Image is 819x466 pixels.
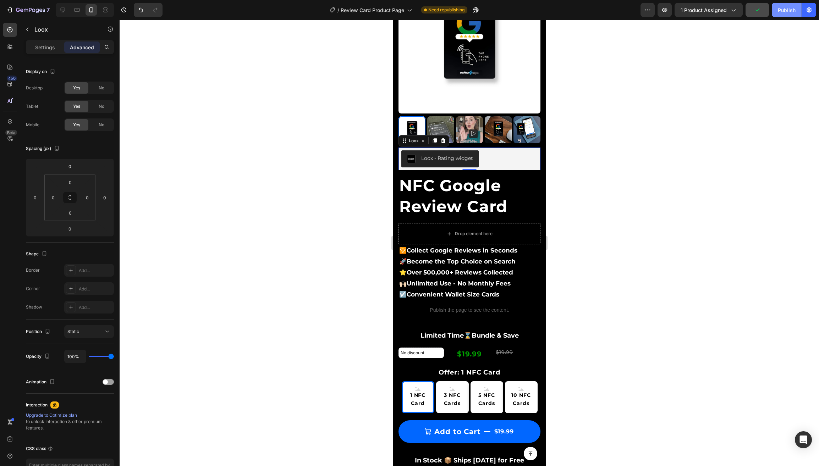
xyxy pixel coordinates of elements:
[26,249,49,259] div: Shape
[46,6,50,14] p: 7
[77,371,110,387] span: 5 NFC Cards
[120,96,147,123] img: NFC Google Review Card tapping phone
[14,118,27,124] div: Loox
[26,412,114,418] div: Upgrade to Optimize plan
[341,6,404,14] span: Review Card Product Page
[26,285,40,292] div: Corner
[26,327,52,337] div: Position
[63,207,77,218] input: 0px
[6,260,117,267] span: 🙌🏻
[5,287,147,294] p: Publish the page to see the content.
[5,155,147,198] h1: NFC Google Review Card
[675,3,743,17] button: 1 product assigned
[13,271,106,278] strong: Convenient Wallet Size Cards
[778,6,796,14] div: Publish
[73,103,80,110] span: Yes
[26,352,51,361] div: Opacity
[13,260,117,267] strong: Unlimited Use - No Monthly Fees
[26,122,39,128] div: Mobile
[79,267,112,274] div: Add...
[79,304,112,311] div: Add...
[26,67,57,77] div: Display on
[5,400,147,423] button: Add to Cart
[63,96,90,123] img: Review Zaps NFC Google Reviews
[63,177,77,188] input: 0px
[26,144,61,154] div: Spacing (px)
[63,161,77,172] input: 0
[100,405,121,419] div: $19.99
[92,96,119,123] img: NFC Google Review Card on Desk
[62,211,99,217] div: Drop element here
[112,371,144,387] span: 10 NFC Cards
[26,445,53,452] div: CSS class
[64,325,114,338] button: Static
[73,122,80,128] span: Yes
[7,76,17,81] div: 450
[134,3,163,17] div: Undo/Redo
[99,85,104,91] span: No
[26,402,48,408] div: Interaction
[30,192,40,203] input: 0
[8,131,86,148] button: Loox - Rating widget
[99,122,104,128] span: No
[3,3,53,17] button: 7
[28,135,80,142] div: Loox - Rating widget
[337,6,339,14] span: /
[6,271,106,278] span: ☑️
[26,304,42,310] div: Shadow
[26,103,38,110] div: Tablet
[54,328,99,340] div: $19.99
[102,328,147,337] div: $19.99
[13,249,120,256] strong: Over 500,000+ Reviews Collected
[79,286,112,292] div: Add...
[34,25,95,34] p: Loox
[41,405,87,418] div: Add to Cart
[26,267,40,273] div: Border
[6,249,120,256] span: ⭐️
[13,238,122,245] strong: Become the Top Choice on Search
[99,103,104,110] span: No
[5,130,17,135] div: Beta
[67,329,79,334] span: Static
[26,412,114,431] div: to unlock Interaction & other premium features.
[70,44,94,51] p: Advanced
[795,431,812,448] div: Open Intercom Messenger
[65,350,86,363] input: Auto
[45,347,108,359] legend: Offer: 1 NFC Card
[48,192,59,203] input: 0px
[73,85,80,91] span: Yes
[428,7,465,13] span: Need republishing
[63,223,77,234] input: 0
[26,85,43,91] div: Desktop
[6,238,122,245] span: 🚀
[393,20,546,466] iframe: Design area
[13,227,124,234] strong: Collect Google Reviews in Seconds
[10,371,40,387] span: 1 NFC Card
[6,227,124,234] span: 🛜
[26,377,56,387] div: Animation
[43,371,76,387] span: 3 NFC Cards
[14,135,22,143] img: loox.png
[681,6,727,14] span: 1 product assigned
[35,44,55,51] p: Settings
[82,192,93,203] input: 0px
[772,3,802,17] button: Publish
[27,312,126,320] strong: Limited Time⌛️Bundle & Save
[7,330,49,336] p: No discount
[5,310,147,322] div: Rich Text Editor. Editing area: main
[99,192,110,203] input: 0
